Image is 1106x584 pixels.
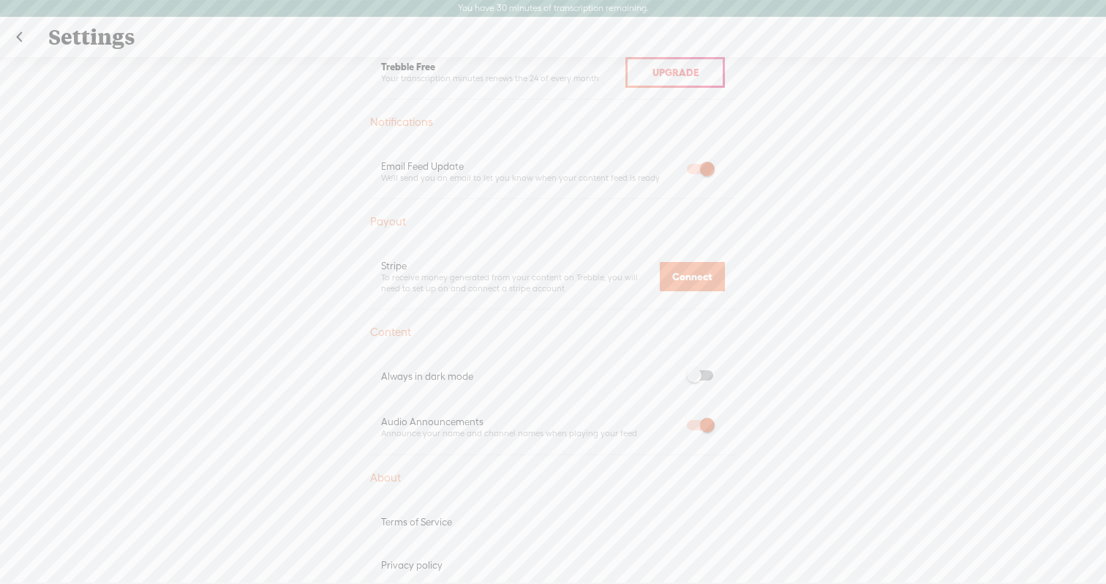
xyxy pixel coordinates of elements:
span: Connect [672,271,712,282]
div: Always in dark mode [381,370,675,383]
div: About [370,471,736,485]
div: Your transcription minutes renews the 24 of every month [381,73,625,84]
div: Email Feed Update [381,160,675,173]
div: Terms of Service [381,516,725,528]
div: Notifications [370,115,736,130]
div: To receive money generated from your content on Trebble, you will need to set up on and connect a... [381,272,652,293]
div: Privacy policy [381,559,725,572]
div: Payout [370,214,736,229]
div: Audio Announcements [381,416,675,428]
div: We'll send you an email to let you know when your content feed is ready [381,173,675,184]
div: Content [370,325,736,340]
div: Stripe [381,260,652,272]
span: Upgrade [652,67,699,78]
span: Trebble Free [381,61,435,72]
div: Announce your name and channel names when playing your feed [381,428,675,439]
div: Settings [38,18,1069,56]
label: You have 30 minutes of transcription remaining. [458,3,649,15]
